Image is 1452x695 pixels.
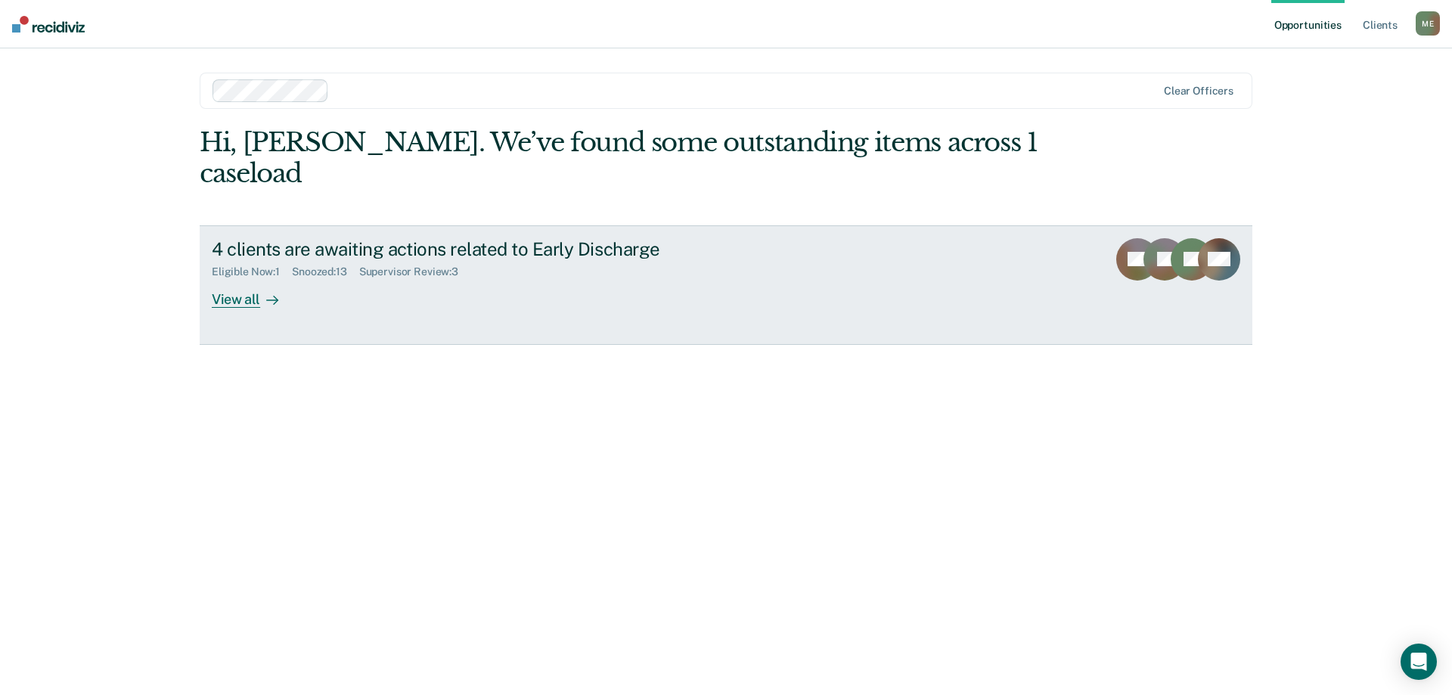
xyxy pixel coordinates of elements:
div: M E [1416,11,1440,36]
div: Open Intercom Messenger [1401,644,1437,680]
div: View all [212,278,296,308]
div: Eligible Now : 1 [212,265,292,278]
div: Supervisor Review : 3 [359,265,470,278]
button: ME [1416,11,1440,36]
a: 4 clients are awaiting actions related to Early DischargeEligible Now:1Snoozed:13Supervisor Revie... [200,225,1252,345]
img: Recidiviz [12,16,85,33]
div: 4 clients are awaiting actions related to Early Discharge [212,238,743,260]
div: Hi, [PERSON_NAME]. We’ve found some outstanding items across 1 caseload [200,127,1042,189]
div: Snoozed : 13 [292,265,359,278]
div: Clear officers [1164,85,1233,98]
